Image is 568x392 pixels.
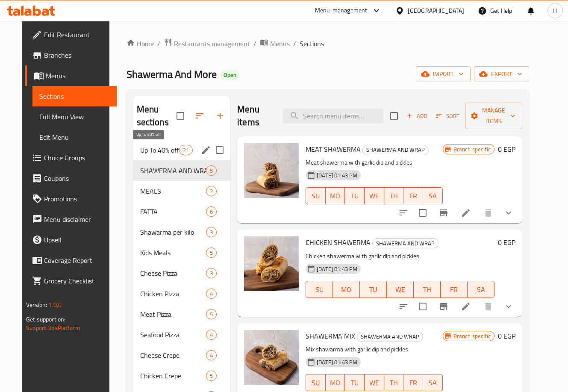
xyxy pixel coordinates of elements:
button: SU [306,187,326,204]
li: / [157,38,160,49]
span: 4 [206,351,216,360]
button: WE [387,281,414,298]
span: 4 [206,290,216,298]
div: items [206,309,217,319]
div: Kids Meals5 [133,242,231,263]
span: 5 [206,249,216,257]
button: delete [478,203,498,223]
span: SHAWERMA AND WRAP [373,239,438,248]
span: Grocery Checklist [44,276,110,286]
span: SA [471,283,491,296]
svg: Show Choices [503,301,514,312]
button: SU [306,374,326,391]
li: / [253,38,256,49]
div: items [206,206,217,217]
a: Sections [32,86,117,106]
p: Mix shawarma with garlic dip and pickles [306,344,442,355]
button: edit [200,144,212,156]
a: Edit Menu [32,127,117,147]
span: export [481,69,522,80]
a: Home [127,38,154,49]
button: TH [414,281,441,298]
a: Coupons [25,168,117,189]
div: items [206,289,217,299]
span: SHAWERMA AND WRAP [357,332,423,342]
button: SA [423,187,443,204]
span: Full Menu View [39,112,110,122]
span: Sections [39,91,110,101]
span: Restaurants management [174,38,250,49]
a: Coverage Report [25,250,117,271]
a: Edit Restaurant [25,24,117,45]
h2: Menu sections [137,103,177,129]
button: Sort [434,109,462,123]
div: Shawarma per kilo3 [133,222,231,242]
button: Branch-specific-item [433,203,454,223]
span: 2 [206,187,216,195]
span: WE [368,190,381,202]
span: 5 [206,310,216,318]
button: Add section [210,106,230,126]
button: MO [333,281,360,298]
span: Branch specific [450,145,494,153]
button: WE [365,187,384,204]
span: Edit Restaurant [44,29,110,40]
span: Cheese Crepe [140,350,206,360]
span: Select all sections [171,107,189,125]
a: Menus [25,65,117,86]
span: MO [336,283,356,296]
a: Choice Groups [25,147,117,168]
a: Edit menu item [461,208,471,218]
span: Coupons [44,173,110,183]
button: sort-choices [393,203,414,223]
div: FATTA [140,206,206,217]
img: SHAWERMA MIX [244,330,299,385]
span: Chicken Pizza [140,289,206,299]
span: MO [329,377,342,389]
div: Chicken Crepe5 [133,365,231,386]
button: show more [498,296,519,317]
h6: 0 EGP [498,143,515,155]
span: Up To 40% off [140,145,179,155]
button: import [416,66,471,82]
span: Meat Pizza [140,309,206,319]
button: sort-choices [393,296,414,317]
span: [DATE] 01:43 PM [313,171,361,180]
span: Edit Menu [39,132,110,142]
a: Edit menu item [461,301,471,312]
h6: 0 EGP [498,330,515,342]
span: 21 [180,146,192,154]
button: MO [326,187,345,204]
span: Add [405,111,428,121]
div: SHAWERMA AND WRAP [372,238,439,248]
span: SA [427,377,439,389]
a: Restaurants management [164,38,250,49]
span: 5 [206,372,216,380]
span: SHAWERMA MIX [306,330,355,342]
span: Seafood Pizza [140,330,206,340]
h2: Menu items [237,103,272,129]
div: items [206,268,217,278]
div: Chicken Pizza4 [133,283,231,304]
div: Shawarma per kilo [140,227,206,237]
div: items [206,227,217,237]
a: Upsell [25,230,117,250]
a: Support.OpsPlatform [26,322,80,333]
button: Add [403,109,430,123]
span: Sections [300,38,324,49]
a: Branches [25,45,117,65]
span: import [423,69,464,80]
span: WE [368,377,381,389]
span: MO [329,190,342,202]
button: SA [468,281,494,298]
div: items [206,248,217,258]
div: Menu-management [315,6,368,16]
span: 1.0.0 [48,299,62,310]
span: 4 [206,331,216,339]
img: MEAT SHAWERMA [244,143,299,198]
span: Menu disclaimer [44,214,110,224]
